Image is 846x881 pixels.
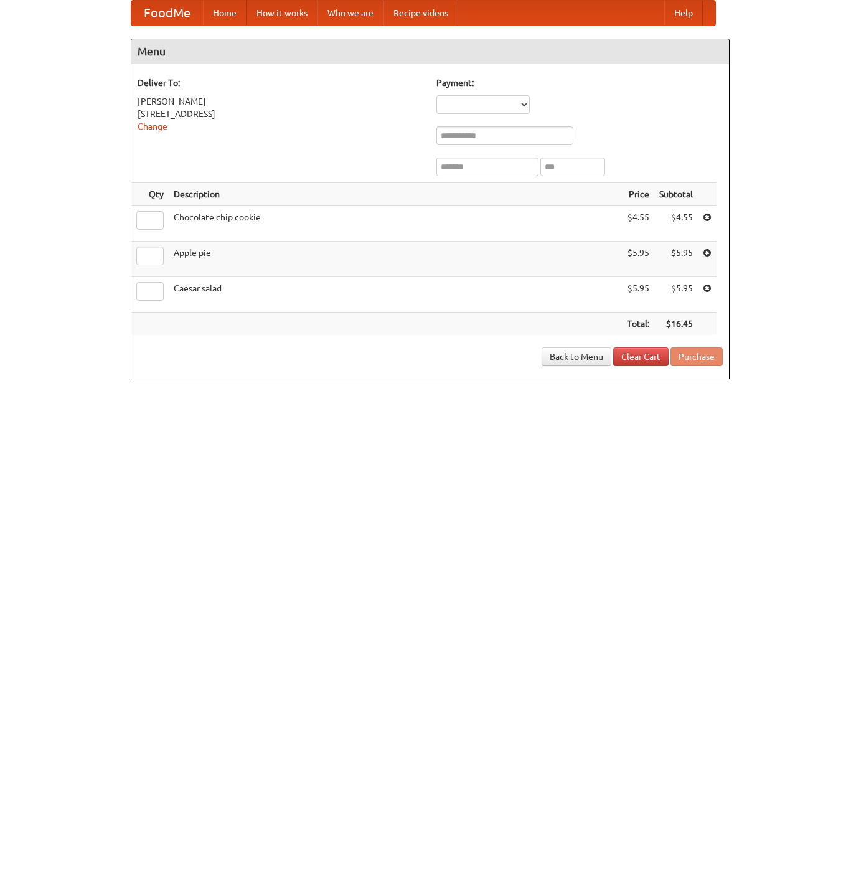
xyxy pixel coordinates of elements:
[203,1,247,26] a: Home
[654,313,698,336] th: $16.45
[622,277,654,313] td: $5.95
[622,206,654,242] td: $4.55
[169,183,622,206] th: Description
[169,206,622,242] td: Chocolate chip cookie
[169,277,622,313] td: Caesar salad
[654,183,698,206] th: Subtotal
[622,242,654,277] td: $5.95
[654,242,698,277] td: $5.95
[654,206,698,242] td: $4.55
[138,121,167,131] a: Change
[670,347,723,366] button: Purchase
[131,183,169,206] th: Qty
[436,77,723,89] h5: Payment:
[131,1,203,26] a: FoodMe
[169,242,622,277] td: Apple pie
[613,347,669,366] a: Clear Cart
[138,108,424,120] div: [STREET_ADDRESS]
[622,183,654,206] th: Price
[317,1,383,26] a: Who we are
[247,1,317,26] a: How it works
[383,1,458,26] a: Recipe videos
[131,39,729,64] h4: Menu
[654,277,698,313] td: $5.95
[138,77,424,89] h5: Deliver To:
[542,347,611,366] a: Back to Menu
[138,95,424,108] div: [PERSON_NAME]
[622,313,654,336] th: Total:
[664,1,703,26] a: Help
